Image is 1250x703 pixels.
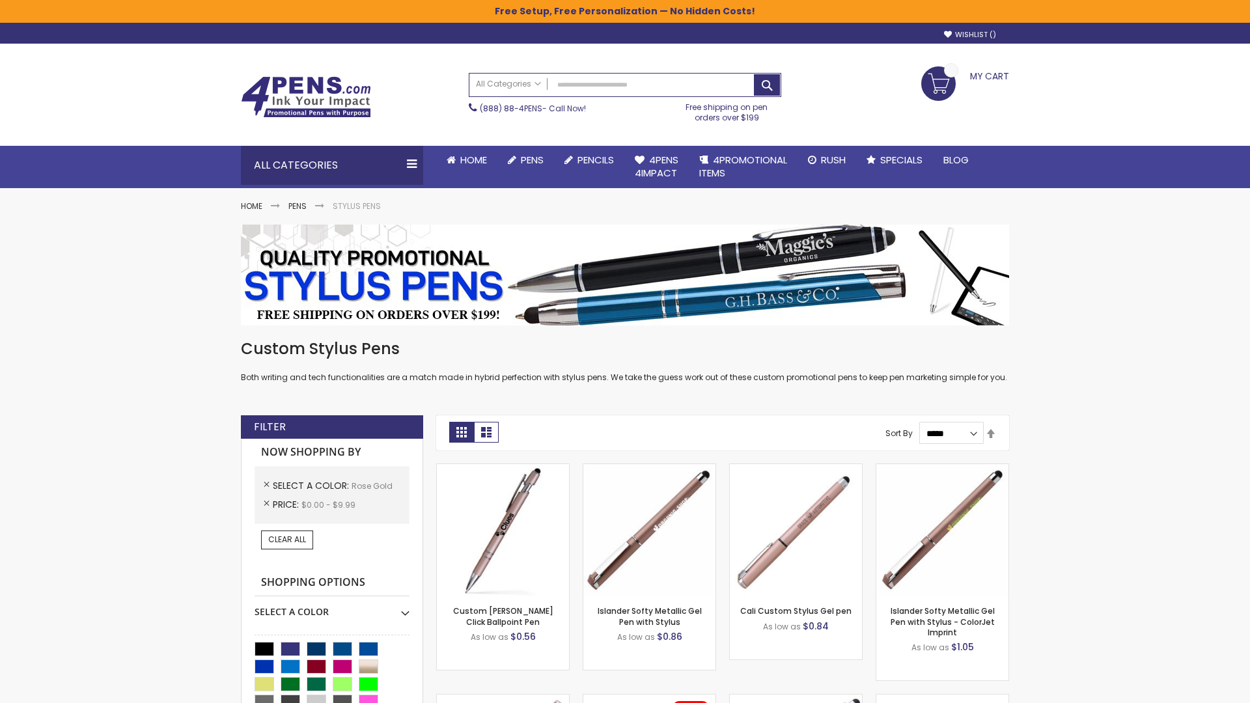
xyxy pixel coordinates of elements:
[254,420,286,434] strong: Filter
[763,621,801,632] span: As low as
[933,146,979,174] a: Blog
[241,200,262,212] a: Home
[951,641,974,654] span: $1.05
[943,153,969,167] span: Blog
[624,146,689,188] a: 4Pens4impact
[673,97,782,123] div: Free shipping on pen orders over $199
[352,480,393,491] span: Rose Gold
[471,631,508,642] span: As low as
[333,200,381,212] strong: Stylus Pens
[583,463,715,475] a: Islander Softy Metallic Gel Pen with Stylus-Rose Gold
[891,605,995,637] a: Islander Softy Metallic Gel Pen with Stylus - ColorJet Imprint
[617,631,655,642] span: As low as
[255,439,410,466] strong: Now Shopping by
[911,642,949,653] span: As low as
[268,534,306,545] span: Clear All
[480,103,586,114] span: - Call Now!
[730,464,862,596] img: Cali Custom Stylus Gel pen-Rose Gold
[856,146,933,174] a: Specials
[803,620,829,633] span: $0.84
[740,605,852,616] a: Cali Custom Stylus Gel pen
[241,76,371,118] img: 4Pens Custom Pens and Promotional Products
[469,74,548,95] a: All Categories
[255,569,410,597] strong: Shopping Options
[497,146,554,174] a: Pens
[241,338,1009,359] h1: Custom Stylus Pens
[944,30,996,40] a: Wishlist
[689,146,798,188] a: 4PROMOTIONALITEMS
[730,463,862,475] a: Cali Custom Stylus Gel pen-Rose Gold
[876,464,1008,596] img: Islander Softy Metallic Gel Pen with Stylus - ColorJet Imprint-Rose Gold
[583,464,715,596] img: Islander Softy Metallic Gel Pen with Stylus-Rose Gold
[885,428,913,439] label: Sort By
[798,146,856,174] a: Rush
[453,605,553,627] a: Custom [PERSON_NAME] Click Ballpoint Pen
[554,146,624,174] a: Pencils
[876,463,1008,475] a: Islander Softy Metallic Gel Pen with Stylus - ColorJet Imprint-Rose Gold
[273,479,352,492] span: Select A Color
[436,146,497,174] a: Home
[880,153,923,167] span: Specials
[255,596,410,618] div: Select A Color
[480,103,542,114] a: (888) 88-4PENS
[261,531,313,549] a: Clear All
[521,153,544,167] span: Pens
[288,200,307,212] a: Pens
[241,338,1009,383] div: Both writing and tech functionalities are a match made in hybrid perfection with stylus pens. We ...
[460,153,487,167] span: Home
[699,153,787,180] span: 4PROMOTIONAL ITEMS
[476,79,541,89] span: All Categories
[241,146,423,185] div: All Categories
[598,605,702,627] a: Islander Softy Metallic Gel Pen with Stylus
[437,464,569,596] img: Custom Alex II Click Ballpoint Pen-Rose Gold
[241,225,1009,325] img: Stylus Pens
[437,463,569,475] a: Custom Alex II Click Ballpoint Pen-Rose Gold
[635,153,678,180] span: 4Pens 4impact
[577,153,614,167] span: Pencils
[449,422,474,443] strong: Grid
[821,153,846,167] span: Rush
[657,630,682,643] span: $0.86
[510,630,536,643] span: $0.56
[301,499,355,510] span: $0.00 - $9.99
[273,498,301,511] span: Price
